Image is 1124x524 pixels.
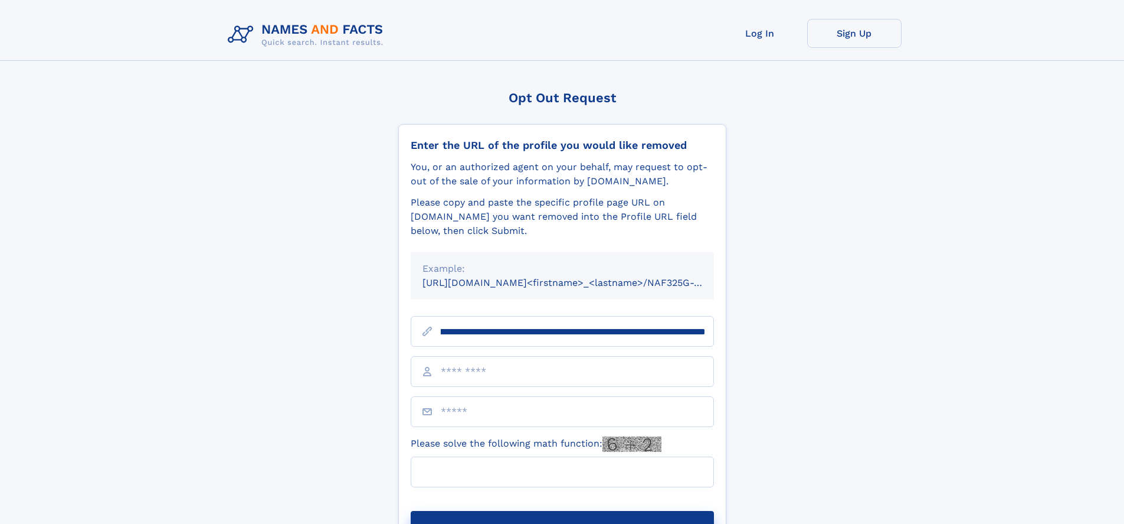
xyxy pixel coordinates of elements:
[411,139,714,152] div: Enter the URL of the profile you would like removed
[398,90,726,105] div: Opt Out Request
[411,437,661,452] label: Please solve the following math function:
[422,262,702,276] div: Example:
[223,19,393,51] img: Logo Names and Facts
[807,19,902,48] a: Sign Up
[411,160,714,188] div: You, or an authorized agent on your behalf, may request to opt-out of the sale of your informatio...
[422,277,736,288] small: [URL][DOMAIN_NAME]<firstname>_<lastname>/NAF325G-xxxxxxxx
[713,19,807,48] a: Log In
[411,196,714,238] div: Please copy and paste the specific profile page URL on [DOMAIN_NAME] you want removed into the Pr...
